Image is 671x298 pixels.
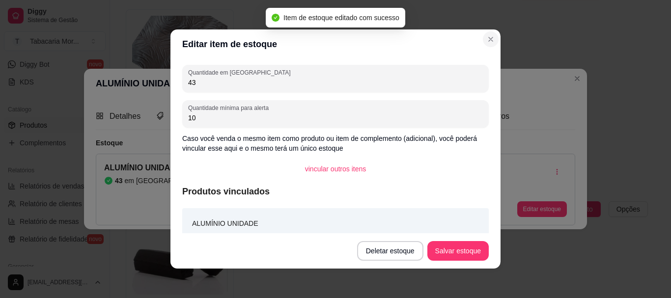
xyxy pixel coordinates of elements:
button: vincular outros itens [297,159,374,179]
span: Item de estoque editado com sucesso [283,14,399,22]
button: Deletar estoque [357,241,423,261]
label: Quantidade mínima para alerta [188,104,272,112]
article: Produtos vinculados [182,185,489,198]
label: Quantidade em [GEOGRAPHIC_DATA] [188,68,294,77]
input: Quantidade mínima para alerta [188,113,483,123]
button: Close [483,31,499,47]
input: Quantidade em estoque [188,78,483,87]
header: Editar item de estoque [170,29,501,59]
span: check-circle [272,14,280,22]
p: Caso você venda o mesmo item como produto ou item de complemento (adicional), você poderá vincula... [182,134,489,153]
article: ALUMÍNIO UNIDADE [192,218,258,229]
button: Salvar estoque [427,241,489,261]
